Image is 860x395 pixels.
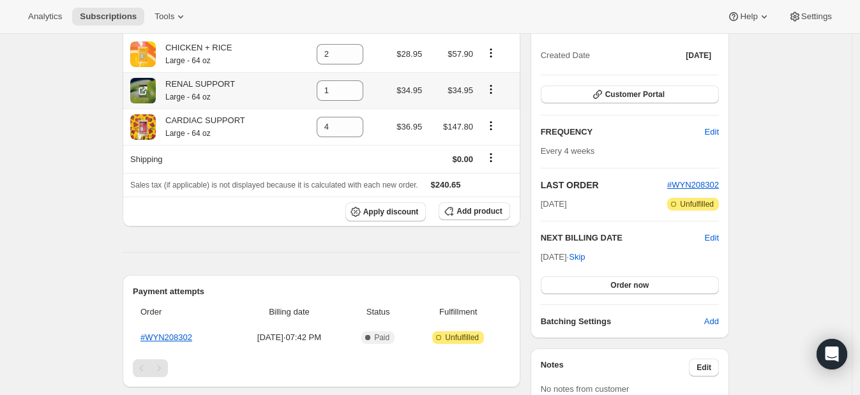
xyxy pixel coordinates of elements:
[561,247,592,267] button: Skip
[28,11,62,22] span: Analytics
[697,122,727,142] button: Edit
[541,384,630,394] span: No notes from customer
[697,362,711,373] span: Edit
[705,126,719,138] span: Edit
[605,89,665,100] span: Customer Portal
[481,46,501,60] button: Product actions
[678,47,719,64] button: [DATE]
[452,154,473,164] span: $0.00
[72,8,144,26] button: Subscriptions
[345,202,426,221] button: Apply discount
[541,359,690,376] h3: Notes
[448,86,473,95] span: $34.95
[396,49,422,59] span: $28.95
[236,331,342,344] span: [DATE] · 07:42 PM
[704,315,719,328] span: Add
[133,298,232,326] th: Order
[481,151,501,165] button: Shipping actions
[541,252,585,262] span: [DATE] ·
[123,145,294,173] th: Shipping
[456,206,502,216] span: Add product
[414,306,502,318] span: Fulfillment
[541,86,719,103] button: Customer Portal
[130,181,418,190] span: Sales tax (if applicable) is not displayed because it is calculated with each new order.
[130,78,156,103] img: product img
[147,8,195,26] button: Tools
[156,114,245,140] div: CARDIAC SUPPORT
[133,285,510,298] h2: Payment attempts
[720,8,778,26] button: Help
[443,122,473,131] span: $147.80
[156,78,235,103] div: RENAL SUPPORT
[20,8,70,26] button: Analytics
[541,276,719,294] button: Order now
[697,311,727,332] button: Add
[569,251,585,264] span: Skip
[541,146,595,156] span: Every 4 weeks
[481,82,501,96] button: Product actions
[140,332,192,342] a: #WYN208302
[781,8,840,26] button: Settings
[431,180,461,190] span: $240.65
[439,202,509,220] button: Add product
[689,359,719,376] button: Edit
[396,122,422,131] span: $36.95
[680,199,714,209] span: Unfulfilled
[350,306,407,318] span: Status
[667,180,719,190] a: #WYN208302
[165,129,211,138] small: Large - 64 oz
[541,49,590,62] span: Created Date
[541,315,704,328] h6: Batching Settings
[541,126,705,138] h2: FREQUENCY
[374,332,389,343] span: Paid
[740,11,757,22] span: Help
[448,49,473,59] span: $57.90
[155,11,174,22] span: Tools
[130,114,156,140] img: product img
[165,93,211,101] small: Large - 64 oz
[541,232,705,244] h2: NEXT BILLING DATE
[801,11,832,22] span: Settings
[156,41,232,67] div: CHICKEN + RICE
[363,207,419,217] span: Apply discount
[80,11,137,22] span: Subscriptions
[667,179,719,191] button: #WYN208302
[817,339,847,369] div: Open Intercom Messenger
[236,306,342,318] span: Billing date
[541,198,567,211] span: [DATE]
[481,119,501,133] button: Product actions
[705,232,719,244] button: Edit
[133,359,510,377] nav: Pagination
[130,41,156,67] img: product img
[165,56,211,65] small: Large - 64 oz
[396,86,422,95] span: $34.95
[445,332,479,343] span: Unfulfilled
[541,179,667,191] h2: LAST ORDER
[610,280,649,290] span: Order now
[686,50,711,61] span: [DATE]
